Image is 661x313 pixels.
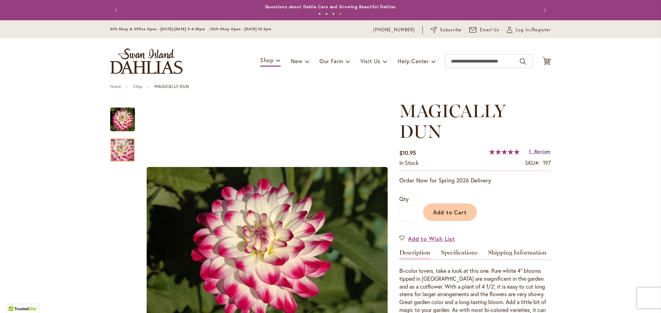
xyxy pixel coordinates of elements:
[399,149,416,156] span: $10.95
[529,148,551,155] a: 1 Review
[211,27,271,31] span: Gift Shop Open - [DATE] 10-3pm
[543,159,551,167] div: 197
[399,159,419,166] span: In stock
[440,26,462,33] span: Subscribe
[110,27,211,31] span: Gift Shop & Office Open - [DATE]-[DATE] 9-4:30pm /
[332,13,335,15] button: 3 of 4
[507,26,551,33] a: Log In/Register
[537,3,551,17] button: Next
[110,131,135,162] div: MAGICALLY DUN
[110,107,135,132] img: MAGICALLY DUN
[480,26,500,33] span: Email Us
[260,56,274,64] span: Shop
[489,149,520,155] div: 100%
[325,13,328,15] button: 2 of 4
[5,289,24,308] iframe: Launch Accessibility Center
[155,84,189,89] strong: MAGICALLY DUN
[525,159,540,166] strong: SKU
[529,148,531,155] span: 1
[110,3,124,17] button: Previous
[318,13,321,15] button: 1 of 4
[319,57,343,65] span: Our Farm
[373,26,415,33] a: [PHONE_NUMBER]
[110,101,142,131] div: MAGICALLY DUN
[441,249,478,259] a: Specifications
[399,249,430,259] a: Description
[399,159,419,167] div: Availability
[110,48,182,74] a: store logo
[110,84,121,89] a: Home
[399,176,551,185] p: Order Now for Spring 2026 Delivery
[488,249,547,259] a: Shipping Information
[469,26,500,33] a: Email Us
[430,26,462,33] a: Subscribe
[534,148,551,155] span: Review
[339,13,342,15] button: 4 of 4
[516,26,551,33] span: Log In/Register
[291,57,302,65] span: New
[360,57,380,65] span: Visit Us
[133,84,143,89] a: Shop
[398,57,429,65] span: Help Center
[399,235,455,243] a: Add to Wish List
[423,203,477,221] button: Add to Cart
[399,195,409,202] span: Qty
[399,100,506,142] span: MAGICALLY DUN
[433,209,467,216] span: Add to Cart
[265,4,396,9] a: Questions about Dahlia Care and Growing Beautiful Dahlias
[408,235,455,243] span: Add to Wish List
